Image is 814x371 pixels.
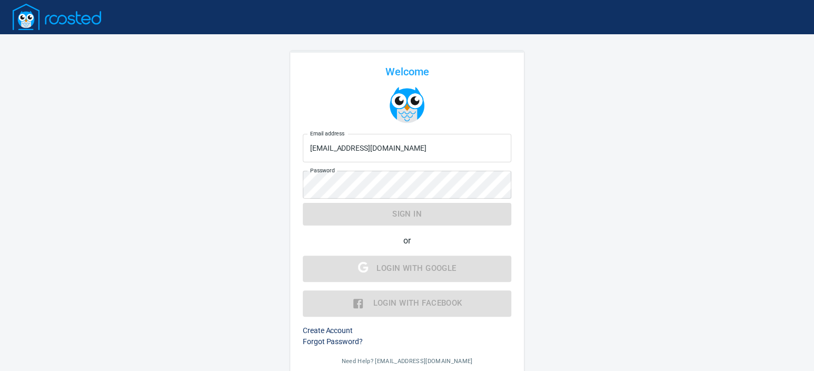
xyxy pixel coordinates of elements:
div: Welcome [303,65,512,78]
img: Logo [13,4,101,30]
img: Logo [389,86,425,123]
h6: Create Account [303,325,512,336]
span: Need Help? [EMAIL_ADDRESS][DOMAIN_NAME] [342,358,473,365]
h6: Forgot Password? [303,336,512,347]
h6: or [303,234,512,247]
